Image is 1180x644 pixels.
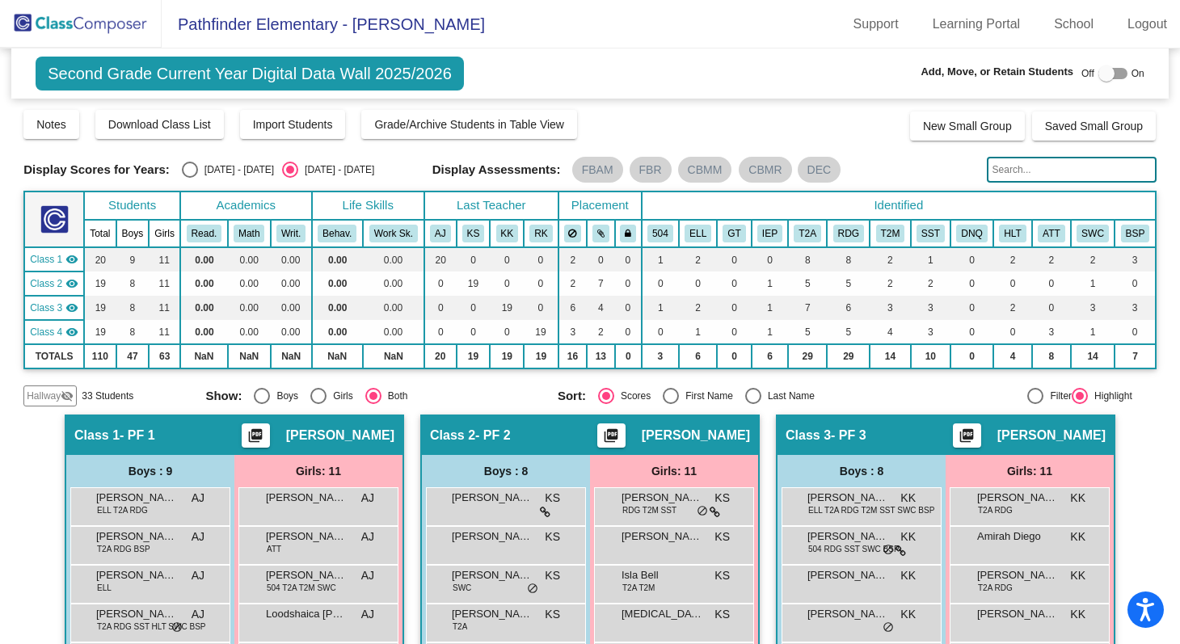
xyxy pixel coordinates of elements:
[24,247,84,271] td: Ali Johnston - PF 1
[587,220,614,247] th: Keep with students
[312,247,363,271] td: 0.00
[993,296,1032,320] td: 2
[430,427,475,444] span: Class 2
[615,271,642,296] td: 0
[116,271,150,296] td: 8
[900,528,916,545] span: KK
[116,320,150,344] td: 8
[978,504,1013,516] span: T2A RDG
[679,247,717,271] td: 2
[120,427,155,444] span: - PF 1
[679,296,717,320] td: 2
[240,110,346,139] button: Import Students
[266,528,347,545] span: [PERSON_NAME]
[116,220,150,247] th: Boys
[870,296,910,320] td: 3
[642,344,679,368] td: 3
[228,296,271,320] td: 0.00
[363,247,424,271] td: 0.00
[953,423,981,448] button: Print Students Details
[84,296,116,320] td: 19
[717,247,751,271] td: 0
[271,296,312,320] td: 0.00
[714,528,730,545] span: KS
[798,157,841,183] mat-chip: DEC
[917,225,945,242] button: SST
[601,427,621,450] mat-icon: picture_as_pdf
[84,220,116,247] th: Total
[642,247,679,271] td: 1
[1071,247,1115,271] td: 2
[788,296,827,320] td: 7
[312,271,363,296] td: 0.00
[615,220,642,247] th: Keep with teacher
[678,157,732,183] mat-chip: CBMM
[192,528,204,545] span: AJ
[149,220,180,247] th: Girls
[642,296,679,320] td: 1
[65,326,78,339] mat-icon: visibility
[739,157,791,183] mat-chip: CBMR
[24,271,84,296] td: Kaleigh Steward - PF 2
[361,490,374,507] span: AJ
[198,162,274,177] div: [DATE] - [DATE]
[23,110,79,139] button: Notes
[993,247,1032,271] td: 2
[950,344,993,368] td: 0
[615,296,642,320] td: 0
[490,220,524,247] th: Kylie King
[831,427,866,444] span: - PF 3
[993,271,1032,296] td: 0
[432,162,561,177] span: Display Assessments:
[993,344,1032,368] td: 4
[642,271,679,296] td: 0
[587,296,614,320] td: 4
[558,389,586,403] span: Sort:
[587,344,614,368] td: 13
[422,455,590,487] div: Boys : 8
[1071,271,1115,296] td: 1
[228,247,271,271] td: 0.00
[286,427,394,444] span: [PERSON_NAME]
[622,504,676,516] span: RDG T2M SST
[717,296,751,320] td: 0
[870,247,910,271] td: 2
[430,225,451,242] button: AJ
[1071,344,1115,368] td: 14
[84,192,180,220] th: Students
[717,320,751,344] td: 0
[180,247,228,271] td: 0.00
[685,225,711,242] button: ELL
[717,271,751,296] td: 0
[807,528,888,545] span: [PERSON_NAME]
[490,247,524,271] td: 0
[312,296,363,320] td: 0.00
[162,11,485,37] span: Pathfinder Elementary - [PERSON_NAME]
[180,320,228,344] td: 0.00
[794,225,821,242] button: T2A
[911,247,951,271] td: 1
[180,192,311,220] th: Academics
[752,247,788,271] td: 0
[752,344,788,368] td: 6
[1077,225,1109,242] button: SWC
[36,118,66,131] span: Notes
[558,320,587,344] td: 3
[920,11,1034,37] a: Learning Portal
[615,247,642,271] td: 0
[30,276,62,291] span: Class 2
[642,192,1156,220] th: Identified
[452,528,533,545] span: [PERSON_NAME]
[424,320,457,344] td: 0
[679,320,717,344] td: 1
[149,296,180,320] td: 11
[590,455,758,487] div: Girls: 11
[1032,296,1071,320] td: 0
[276,225,306,242] button: Writ.
[246,427,265,450] mat-icon: picture_as_pdf
[558,192,642,220] th: Placement
[950,296,993,320] td: 0
[1115,220,1155,247] th: Behavior Support Plan at some point during 2024-25 school year
[1032,247,1071,271] td: 2
[911,220,951,247] th: SST Process was initiated or continued this year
